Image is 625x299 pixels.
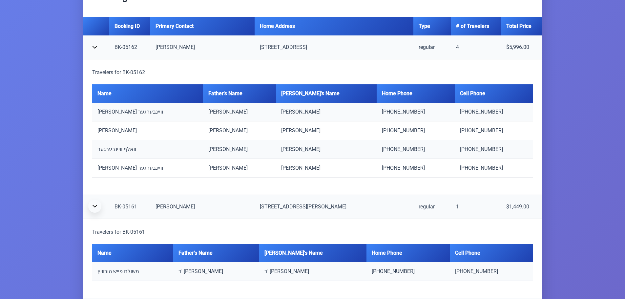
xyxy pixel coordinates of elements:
[255,195,413,219] td: [STREET_ADDRESS][PERSON_NAME]
[377,121,455,140] td: [PHONE_NUMBER]
[92,69,533,76] h5: Travelers for BK-05162
[276,159,377,178] td: [PERSON_NAME]
[203,103,276,121] td: [PERSON_NAME]
[203,84,276,103] th: Father's Name
[366,262,450,281] td: [PHONE_NUMBER]
[455,103,533,121] td: [PHONE_NUMBER]
[450,262,533,281] td: [PHONE_NUMBER]
[109,35,151,59] td: BK-05162
[92,84,203,103] th: Name
[366,244,450,262] th: Home Phone
[92,121,203,140] td: [PERSON_NAME]
[413,35,451,59] td: regular
[92,103,203,121] td: [PERSON_NAME] וויינבערגער
[173,262,259,281] td: ר' [PERSON_NAME]
[203,121,276,140] td: [PERSON_NAME]
[92,262,174,281] td: משולם פייש הורוויץ
[255,35,413,59] td: [STREET_ADDRESS]
[377,140,455,159] td: [PHONE_NUMBER]
[92,140,203,159] td: וואלף וויינבערגער
[455,84,533,103] th: Cell Phone
[377,103,455,121] td: [PHONE_NUMBER]
[377,84,455,103] th: Home Phone
[255,17,413,35] th: Home Address
[109,195,151,219] td: BK-05161
[92,159,203,178] td: [PERSON_NAME] וויינבערגער
[92,244,174,262] th: Name
[203,140,276,159] td: [PERSON_NAME]
[450,244,533,262] th: Cell Phone
[109,17,151,35] th: Booking ID
[276,103,377,121] td: [PERSON_NAME]
[92,228,533,236] h5: Travelers for BK-05161
[501,195,542,219] td: $1,449.00
[451,35,501,59] td: 4
[150,195,255,219] td: [PERSON_NAME]
[276,84,377,103] th: [PERSON_NAME]'s Name
[203,159,276,178] td: [PERSON_NAME]
[451,17,501,35] th: # of Travelers
[377,159,455,178] td: [PHONE_NUMBER]
[150,35,255,59] td: [PERSON_NAME]
[455,121,533,140] td: [PHONE_NUMBER]
[150,17,255,35] th: Primary Contact
[173,244,259,262] th: Father's Name
[413,195,451,219] td: regular
[259,244,366,262] th: [PERSON_NAME]'s Name
[276,140,377,159] td: [PERSON_NAME]
[451,195,501,219] td: 1
[501,17,542,35] th: Total Price
[413,17,451,35] th: Type
[455,140,533,159] td: [PHONE_NUMBER]
[276,121,377,140] td: [PERSON_NAME]
[501,35,542,59] td: $5,996.00
[259,262,366,281] td: ר' [PERSON_NAME]
[455,159,533,178] td: [PHONE_NUMBER]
